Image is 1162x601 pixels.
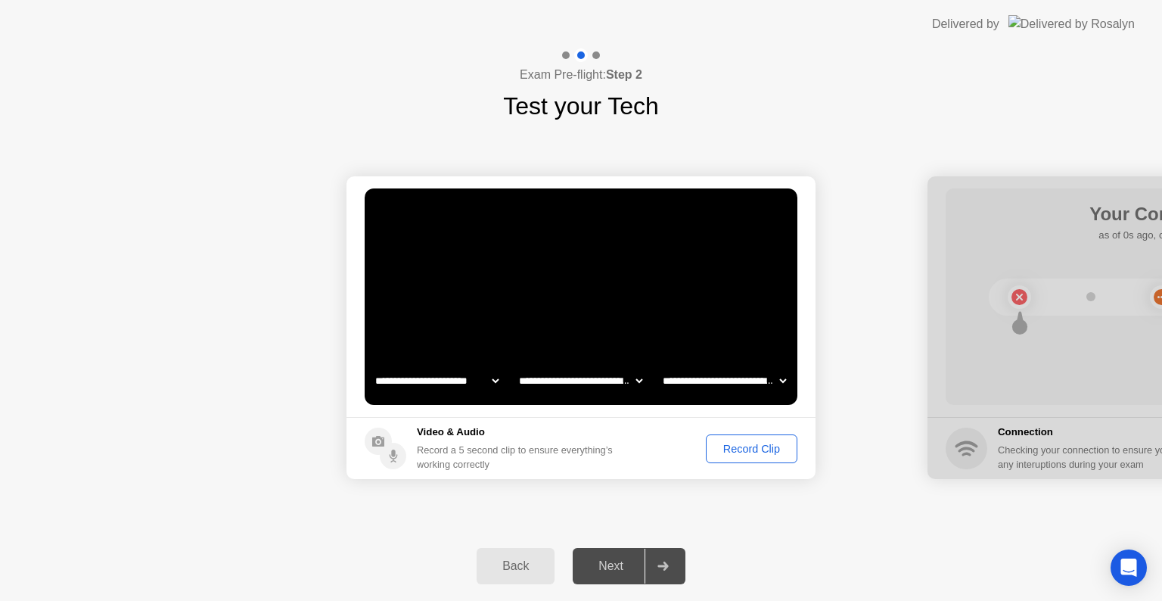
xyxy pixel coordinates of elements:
[503,88,659,124] h1: Test your Tech
[711,443,792,455] div: Record Clip
[1008,15,1135,33] img: Delivered by Rosalyn
[1111,550,1147,586] div: Open Intercom Messenger
[706,434,797,463] button: Record Clip
[520,66,642,84] h4: Exam Pre-flight:
[516,366,645,396] select: Available speakers
[477,548,555,584] button: Back
[417,443,619,472] div: Record a 5 second clip to ensure everything’s working correctly
[932,15,999,33] div: Delivered by
[660,366,789,396] select: Available microphones
[372,366,502,396] select: Available cameras
[417,425,619,440] h5: Video & Audio
[577,559,645,573] div: Next
[573,548,685,584] button: Next
[606,68,642,81] b: Step 2
[481,559,550,573] div: Back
